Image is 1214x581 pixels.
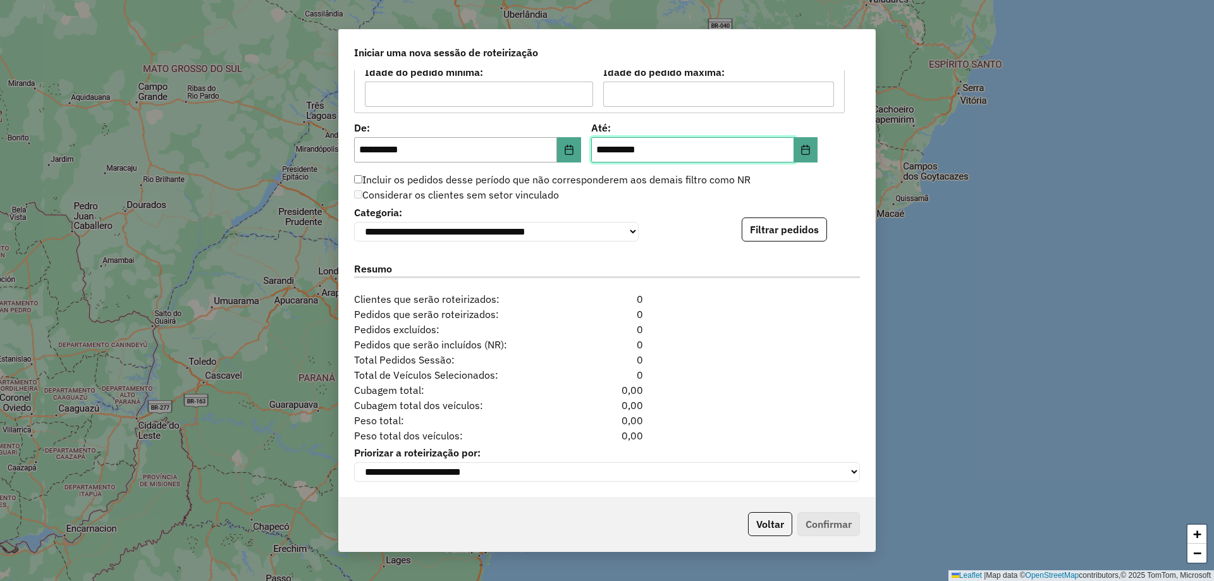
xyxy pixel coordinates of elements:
[354,120,581,135] label: De:
[563,291,650,307] div: 0
[591,120,818,135] label: Até:
[346,413,563,428] span: Peso total:
[354,175,362,183] input: Incluir os pedidos desse período que não corresponderem aos demais filtro como NR
[794,137,818,162] button: Choose Date
[563,352,650,367] div: 0
[354,445,860,460] label: Priorizar a roteirização por:
[563,413,650,428] div: 0,00
[563,367,650,382] div: 0
[563,382,650,398] div: 0,00
[346,322,563,337] span: Pedidos excluídos:
[354,187,559,202] label: Considerar os clientes sem setor vinculado
[354,45,538,60] span: Iniciar uma nova sessão de roteirização
[354,190,362,199] input: Considerar os clientes sem setor vinculado
[557,137,581,162] button: Choose Date
[346,352,563,367] span: Total Pedidos Sessão:
[563,337,650,352] div: 0
[354,172,751,187] label: Incluir os pedidos desse período que não corresponderem aos demais filtro como NR
[742,217,827,242] button: Filtrar pedidos
[748,512,792,536] button: Voltar
[563,322,650,337] div: 0
[984,571,986,580] span: |
[603,64,835,80] label: Idade do pedido máxima:
[1193,526,1201,542] span: +
[346,337,563,352] span: Pedidos que serão incluídos (NR):
[563,398,650,413] div: 0,00
[948,570,1214,581] div: Map data © contributors,© 2025 TomTom, Microsoft
[346,398,563,413] span: Cubagem total dos veículos:
[1187,525,1206,544] a: Zoom in
[952,571,982,580] a: Leaflet
[346,307,563,322] span: Pedidos que serão roteirizados:
[354,261,860,278] label: Resumo
[563,428,650,443] div: 0,00
[346,428,563,443] span: Peso total dos veículos:
[365,64,593,80] label: Idade do pedido mínima:
[354,205,639,220] label: Categoria:
[563,307,650,322] div: 0
[346,291,563,307] span: Clientes que serão roteirizados:
[1026,571,1079,580] a: OpenStreetMap
[346,367,563,382] span: Total de Veículos Selecionados:
[346,382,563,398] span: Cubagem total:
[1187,544,1206,563] a: Zoom out
[1193,545,1201,561] span: −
